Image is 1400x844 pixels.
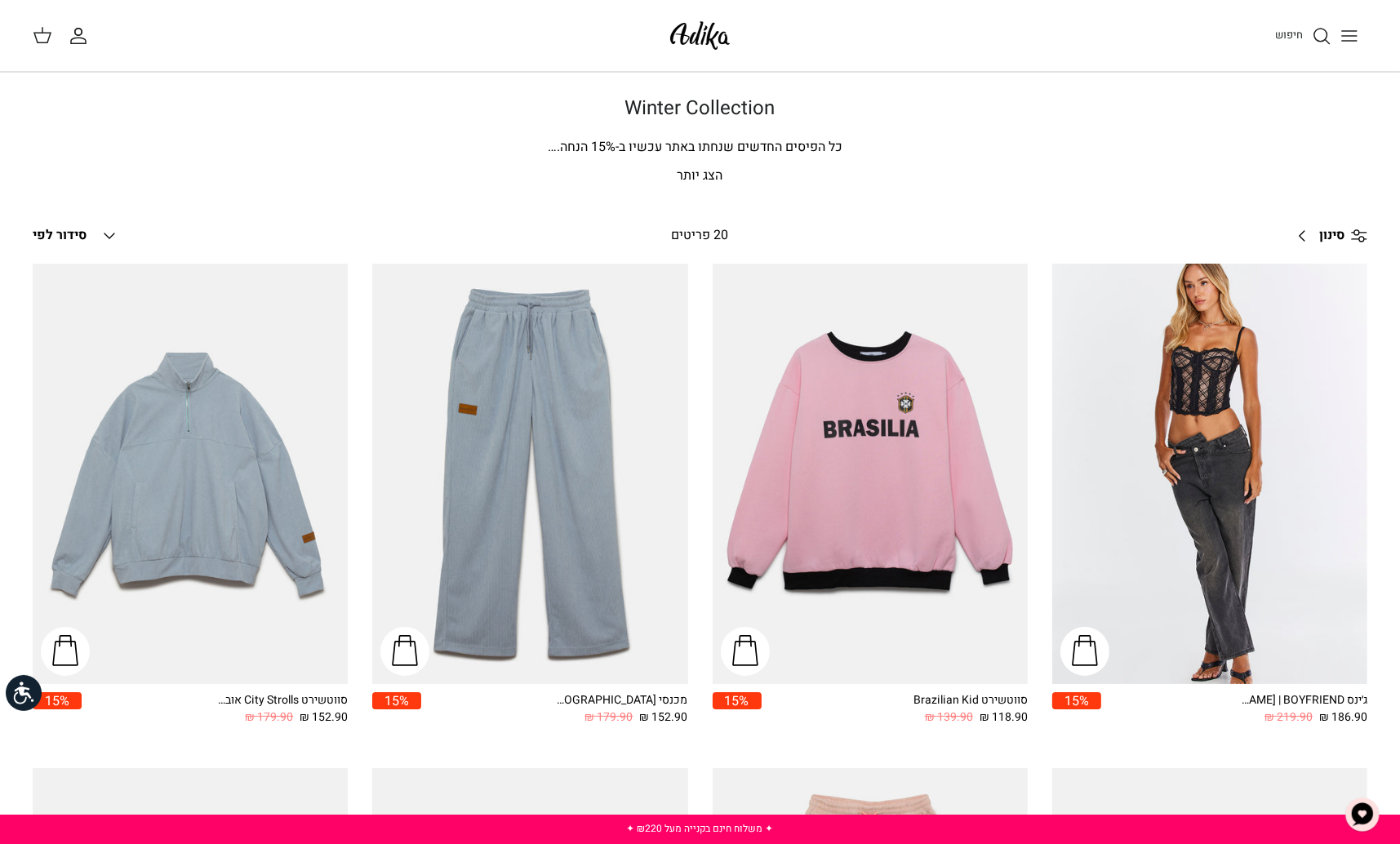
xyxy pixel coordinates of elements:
[1319,709,1367,726] span: 186.90 ₪
[33,264,348,684] a: סווטשירט City Strolls אוברסייז
[925,709,973,726] span: 139.90 ₪
[372,692,421,727] a: 15%
[762,692,1028,727] a: סווטשירט Brazilian Kid 118.90 ₪ 139.90 ₪
[129,97,1272,121] h1: Winter Collection
[713,692,762,709] span: 15%
[372,692,421,709] span: 15%
[300,709,348,726] span: 152.90 ₪
[1052,692,1101,709] span: 15%
[1237,692,1367,709] div: ג׳ינס All Or Nothing [PERSON_NAME] | BOYFRIEND
[33,218,119,254] button: סידור לפי
[1275,27,1303,42] span: חיפוש
[33,225,87,245] span: סידור לפי
[665,16,735,55] img: Adika IL
[627,821,774,836] a: ✦ משלוח חינם בקנייה מעל ₪220 ✦
[33,692,82,727] a: 15%
[585,709,633,726] span: 179.90 ₪
[1331,18,1367,54] button: Toggle menu
[69,26,95,46] a: החשבון שלי
[1052,692,1101,727] a: 15%
[217,692,348,709] div: סווטשירט City Strolls אוברסייז
[1287,216,1367,255] a: סינון
[1319,225,1344,247] span: סינון
[33,692,82,709] span: 15%
[1264,709,1313,726] span: 219.90 ₪
[544,225,856,247] div: 20 פריטים
[980,709,1028,726] span: 118.90 ₪
[245,709,293,726] span: 179.90 ₪
[1101,692,1367,727] a: ג׳ינס All Or Nothing [PERSON_NAME] | BOYFRIEND 186.90 ₪ 219.90 ₪
[713,264,1028,684] a: סווטשירט Brazilian Kid
[592,137,607,157] span: 15
[372,264,687,684] a: מכנסי טרנינג City strolls
[616,137,843,157] span: כל הפיסים החדשים שנחתו באתר עכשיו ב-
[713,692,762,727] a: 15%
[1275,26,1331,46] a: חיפוש
[640,709,688,726] span: 152.90 ₪
[129,166,1272,187] p: הצג יותר
[558,692,688,709] div: מכנסי [GEOGRAPHIC_DATA]
[82,692,348,727] a: סווטשירט City Strolls אוברסייז 152.90 ₪ 179.90 ₪
[1052,264,1367,684] a: ג׳ינס All Or Nothing קריס-קרוס | BOYFRIEND
[897,692,1028,709] div: סווטשירט Brazilian Kid
[549,137,616,157] span: % הנחה.
[421,692,687,727] a: מכנסי [GEOGRAPHIC_DATA] 152.90 ₪ 179.90 ₪
[1338,790,1387,839] button: צ'אט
